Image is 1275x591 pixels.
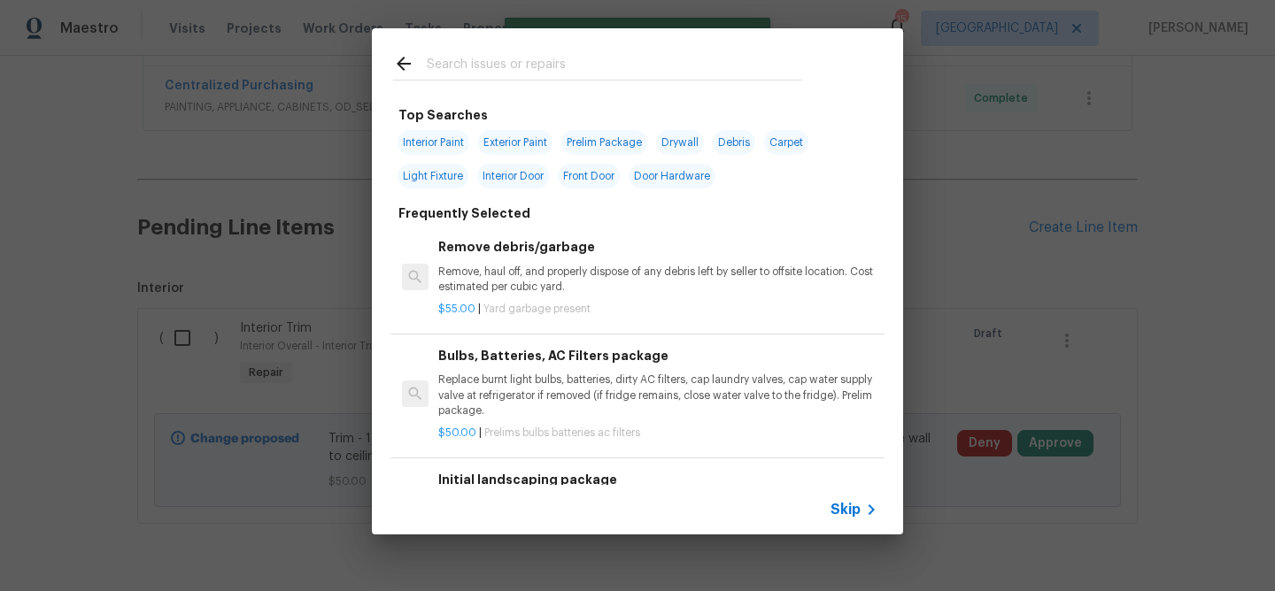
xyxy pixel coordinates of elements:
[484,427,640,438] span: Prelims bulbs batteries ac filters
[438,346,877,365] h6: Bulbs, Batteries, AC Filters package
[558,164,620,188] span: Front Door
[398,130,469,155] span: Interior Paint
[438,470,877,489] h6: Initial landscaping package
[477,164,549,188] span: Interior Door
[629,164,715,188] span: Door Hardware
[438,372,877,418] p: Replace burnt light bulbs, batteries, dirty AC filters, cap laundry valves, cap water supply valv...
[398,164,468,188] span: Light Fixture
[713,130,755,155] span: Debris
[438,265,877,295] p: Remove, haul off, and properly dispose of any debris left by seller to offsite location. Cost est...
[831,501,861,518] span: Skip
[438,426,877,441] p: |
[561,130,647,155] span: Prelim Package
[427,53,802,80] input: Search issues or repairs
[438,427,476,438] span: $50.00
[438,237,877,257] h6: Remove debris/garbage
[483,303,591,314] span: Yard garbage present
[764,130,808,155] span: Carpet
[398,203,530,223] h6: Frequently Selected
[398,105,488,125] h6: Top Searches
[656,130,704,155] span: Drywall
[438,302,877,317] p: |
[478,130,552,155] span: Exterior Paint
[438,303,475,314] span: $55.00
